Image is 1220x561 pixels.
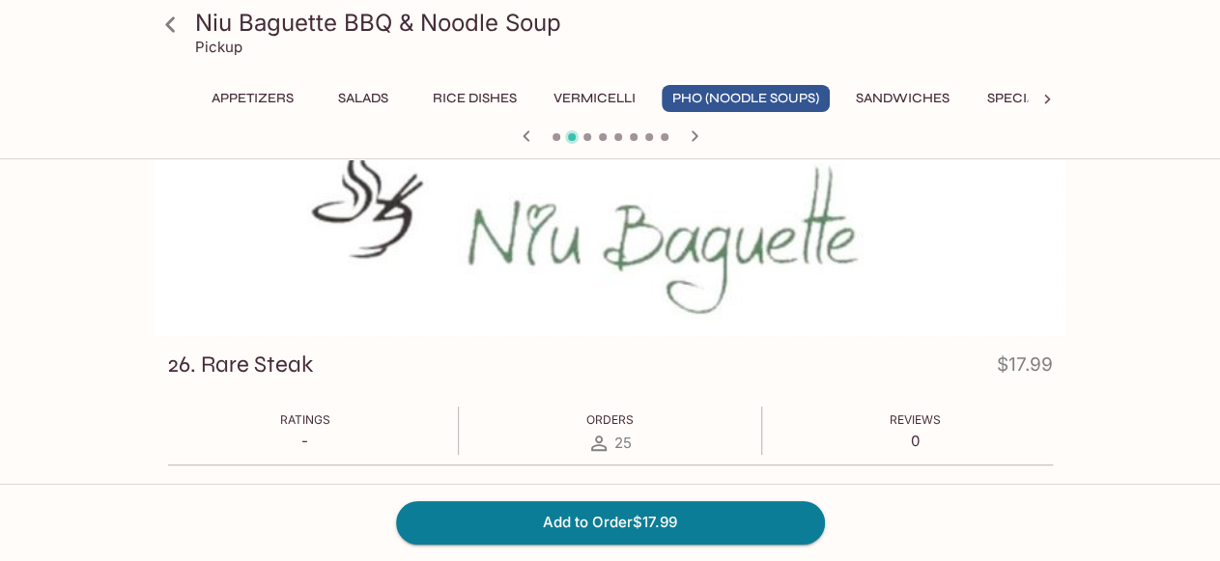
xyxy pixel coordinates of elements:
button: Salads [320,85,407,112]
button: Specials [976,85,1063,112]
span: 25 [614,434,632,452]
p: - [280,432,330,450]
h3: Niu Baguette BBQ & Noodle Soup [195,8,1059,38]
h4: Side Orders [168,481,269,502]
button: Pho (Noodle Soups) [662,85,830,112]
h3: 26. Rare Steak [168,350,313,379]
p: Pickup [195,38,242,56]
span: Ratings [280,412,330,427]
h4: $17.99 [997,350,1053,387]
button: Add to Order$17.99 [396,501,825,544]
span: Reviews [890,412,941,427]
button: Rice Dishes [422,85,527,112]
p: 0 [890,432,941,450]
div: 26. Rare Steak [155,80,1066,336]
button: Appetizers [201,85,304,112]
span: Orders [586,412,634,427]
button: Vermicelli [543,85,646,112]
button: Sandwiches [845,85,960,112]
